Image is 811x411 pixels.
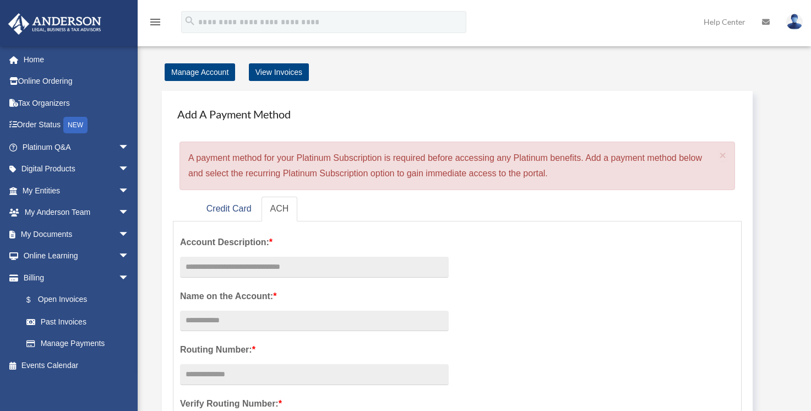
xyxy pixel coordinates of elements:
label: Name on the Account: [180,289,449,304]
div: A payment method for your Platinum Subscription is required before accessing any Platinum benefit... [179,142,735,190]
label: Account Description: [180,235,449,250]
a: Manage Account [165,63,235,81]
a: Credit Card [198,197,260,221]
span: arrow_drop_down [118,202,140,224]
div: NEW [63,117,88,133]
a: Billingarrow_drop_down [8,267,146,289]
a: Past Invoices [15,311,146,333]
a: Online Learningarrow_drop_down [8,245,146,267]
a: Platinum Q&Aarrow_drop_down [8,136,146,158]
span: arrow_drop_down [118,158,140,181]
span: arrow_drop_down [118,180,140,202]
a: menu [149,19,162,29]
span: × [720,149,727,161]
a: Home [8,48,146,71]
label: Routing Number: [180,342,449,358]
span: arrow_drop_down [118,223,140,246]
a: Tax Organizers [8,92,146,114]
i: menu [149,15,162,29]
a: Digital Productsarrow_drop_down [8,158,146,180]
a: Online Ordering [8,71,146,93]
span: arrow_drop_down [118,245,140,268]
a: View Invoices [249,63,309,81]
span: arrow_drop_down [118,136,140,159]
a: My Documentsarrow_drop_down [8,223,146,245]
h4: Add A Payment Method [173,102,742,126]
button: Close [720,149,727,161]
img: User Pic [786,14,803,30]
img: Anderson Advisors Platinum Portal [5,13,105,35]
a: My Anderson Teamarrow_drop_down [8,202,146,224]
span: $ [32,293,38,307]
a: Events Calendar [8,354,146,376]
span: arrow_drop_down [118,267,140,289]
a: $Open Invoices [15,289,146,311]
a: My Entitiesarrow_drop_down [8,180,146,202]
a: ACH [262,197,298,221]
a: Manage Payments [15,333,140,355]
i: search [184,15,196,27]
a: Order StatusNEW [8,114,146,137]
